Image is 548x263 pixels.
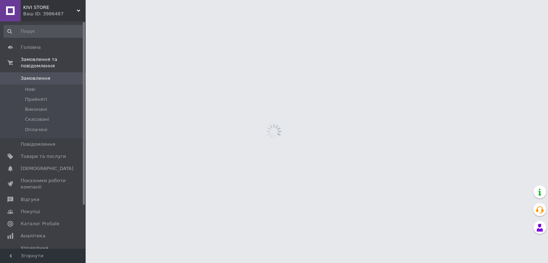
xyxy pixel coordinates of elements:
[21,233,45,239] span: Аналітика
[21,221,59,227] span: Каталог ProSale
[21,165,73,172] span: [DEMOGRAPHIC_DATA]
[21,177,66,190] span: Показники роботи компанії
[21,208,40,215] span: Покупці
[21,245,66,258] span: Управління сайтом
[4,25,84,38] input: Пошук
[25,86,35,93] span: Нові
[21,196,39,203] span: Відгуки
[21,141,55,148] span: Повідомлення
[25,106,47,113] span: Виконані
[25,116,49,123] span: Скасовані
[23,11,86,17] div: Ваш ID: 3986487
[21,75,50,82] span: Замовлення
[21,56,86,69] span: Замовлення та повідомлення
[25,96,47,103] span: Прийняті
[25,127,47,133] span: Оплачені
[23,4,77,11] span: KIVI STORE
[21,44,41,51] span: Головна
[21,153,66,160] span: Товари та послуги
